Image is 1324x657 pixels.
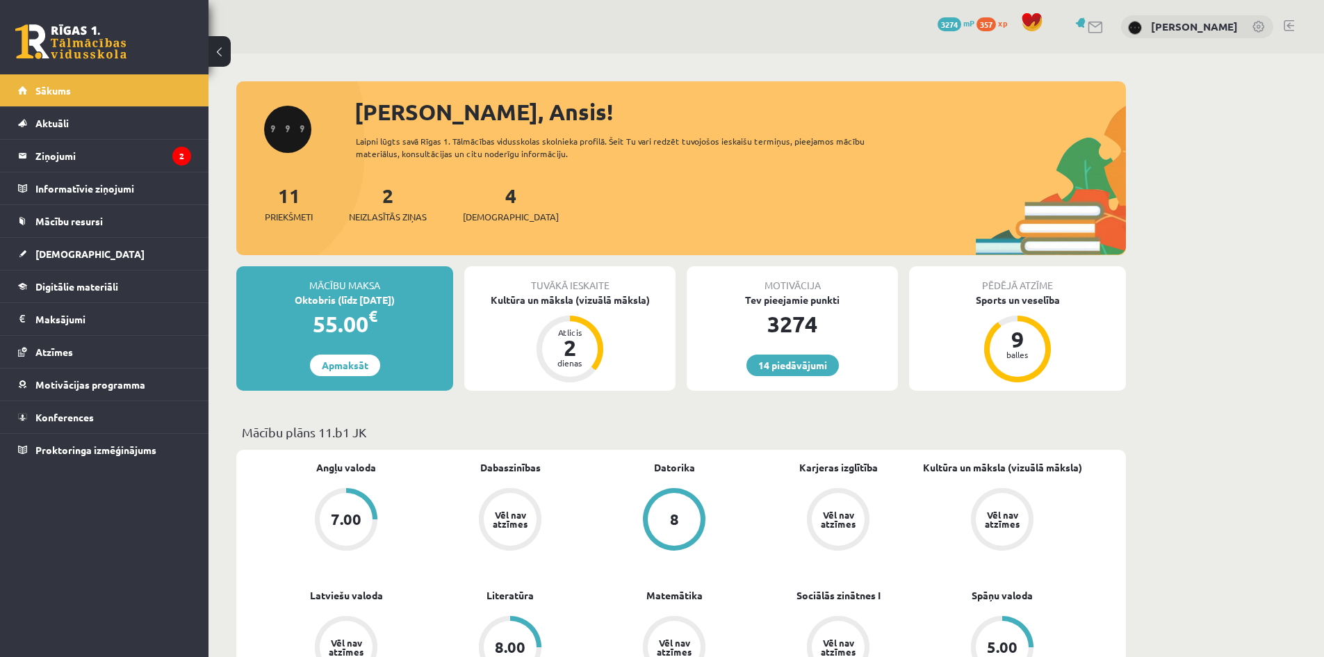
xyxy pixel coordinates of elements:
[549,328,591,336] div: Atlicis
[18,401,191,433] a: Konferences
[987,640,1017,655] div: 5.00
[487,588,534,603] a: Literatūra
[35,172,191,204] legend: Informatīvie ziņojumi
[756,488,920,553] a: Vēl nav atzīmes
[18,205,191,237] a: Mācību resursi
[35,140,191,172] legend: Ziņojumi
[349,210,427,224] span: Neizlasītās ziņas
[310,588,383,603] a: Latviešu valoda
[654,460,695,475] a: Datorika
[18,74,191,106] a: Sākums
[963,17,974,29] span: mP
[35,444,156,456] span: Proktoringa izmēģinājums
[909,293,1126,384] a: Sports un veselība 9 balles
[354,95,1126,129] div: [PERSON_NAME], Ansis!
[316,460,376,475] a: Angļu valoda
[35,346,73,358] span: Atzīmes
[18,434,191,466] a: Proktoringa izmēģinājums
[349,183,427,224] a: 2Neizlasītās ziņas
[983,510,1022,528] div: Vēl nav atzīmes
[18,107,191,139] a: Aktuāli
[35,280,118,293] span: Digitālie materiāli
[687,307,898,341] div: 3274
[976,17,1014,29] a: 357 xp
[18,172,191,204] a: Informatīvie ziņojumi
[327,638,366,656] div: Vēl nav atzīmes
[495,640,525,655] div: 8.00
[172,147,191,165] i: 2
[18,368,191,400] a: Motivācijas programma
[909,293,1126,307] div: Sports un veselība
[35,411,94,423] span: Konferences
[646,588,703,603] a: Matemātika
[976,17,996,31] span: 357
[670,512,679,527] div: 8
[264,488,428,553] a: 7.00
[1151,19,1238,33] a: [PERSON_NAME]
[819,638,858,656] div: Vēl nav atzīmes
[236,266,453,293] div: Mācību maksa
[18,336,191,368] a: Atzīmes
[35,248,145,260] span: [DEMOGRAPHIC_DATA]
[480,460,541,475] a: Dabaszinības
[310,355,380,376] a: Apmaksāt
[18,238,191,270] a: [DEMOGRAPHIC_DATA]
[331,512,361,527] div: 7.00
[368,306,377,326] span: €
[464,293,676,384] a: Kultūra un māksla (vizuālā māksla) Atlicis 2 dienas
[265,183,313,224] a: 11Priekšmeti
[35,378,145,391] span: Motivācijas programma
[356,135,890,160] div: Laipni lūgts savā Rīgas 1. Tālmācības vidusskolas skolnieka profilā. Šeit Tu vari redzēt tuvojošo...
[15,24,126,59] a: Rīgas 1. Tālmācības vidusskola
[236,307,453,341] div: 55.00
[923,460,1082,475] a: Kultūra un māksla (vizuālā māksla)
[592,488,756,553] a: 8
[35,84,71,97] span: Sākums
[687,266,898,293] div: Motivācija
[464,266,676,293] div: Tuvākā ieskaite
[972,588,1033,603] a: Spāņu valoda
[938,17,974,29] a: 3274 mP
[265,210,313,224] span: Priekšmeti
[746,355,839,376] a: 14 piedāvājumi
[920,488,1084,553] a: Vēl nav atzīmes
[18,140,191,172] a: Ziņojumi2
[464,293,676,307] div: Kultūra un māksla (vizuālā māksla)
[997,328,1038,350] div: 9
[938,17,961,31] span: 3274
[998,17,1007,29] span: xp
[236,293,453,307] div: Oktobris (līdz [DATE])
[1128,21,1142,35] img: Ansis Eglājs
[18,303,191,335] a: Maksājumi
[428,488,592,553] a: Vēl nav atzīmes
[35,117,69,129] span: Aktuāli
[799,460,878,475] a: Karjeras izglītība
[687,293,898,307] div: Tev pieejamie punkti
[18,270,191,302] a: Digitālie materiāli
[796,588,881,603] a: Sociālās zinātnes I
[463,210,559,224] span: [DEMOGRAPHIC_DATA]
[909,266,1126,293] div: Pēdējā atzīme
[997,350,1038,359] div: balles
[35,303,191,335] legend: Maksājumi
[463,183,559,224] a: 4[DEMOGRAPHIC_DATA]
[549,336,591,359] div: 2
[242,423,1120,441] p: Mācību plāns 11.b1 JK
[549,359,591,367] div: dienas
[819,510,858,528] div: Vēl nav atzīmes
[491,510,530,528] div: Vēl nav atzīmes
[655,638,694,656] div: Vēl nav atzīmes
[35,215,103,227] span: Mācību resursi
